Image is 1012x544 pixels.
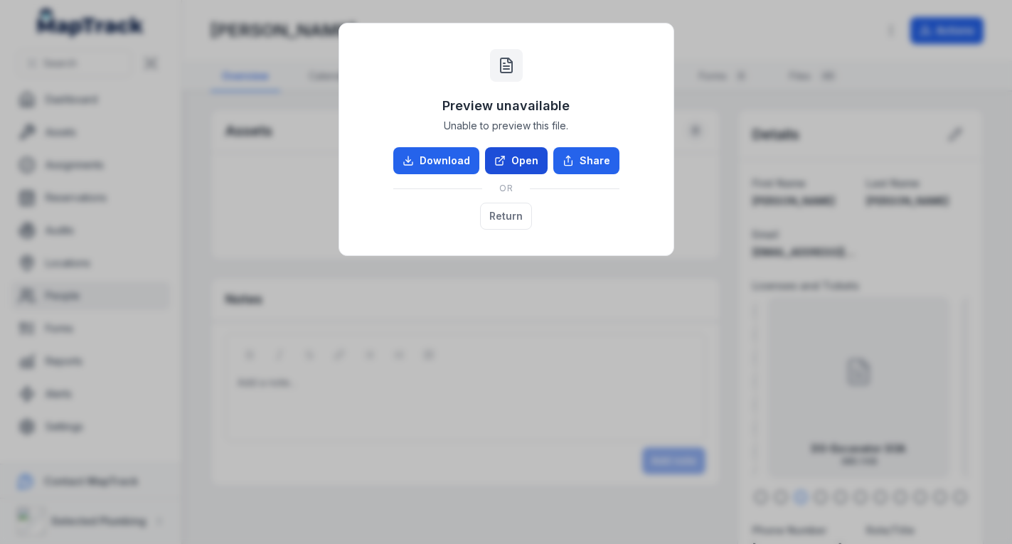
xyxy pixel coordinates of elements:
a: Open [485,147,548,174]
a: Download [393,147,479,174]
button: Return [480,203,532,230]
h3: Preview unavailable [442,96,570,116]
button: Share [553,147,619,174]
span: Unable to preview this file. [444,119,568,133]
div: OR [393,174,619,203]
